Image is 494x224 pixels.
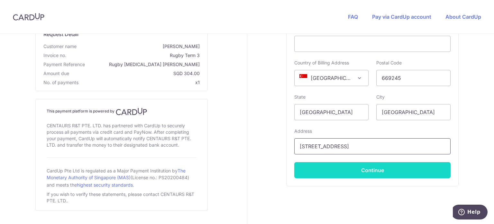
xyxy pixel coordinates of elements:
label: Address [294,128,312,134]
a: Pay via CardUp account [372,14,431,20]
label: City [376,94,385,100]
span: translation missing: en.payment_reference [43,62,85,67]
span: Amount due [43,70,69,77]
label: State [294,94,306,100]
div: If you wish to verify these statements, please contact CENTAURS R&T PTE. LTD.. [47,190,197,205]
span: x1 [195,80,200,85]
h4: This payment platform is powered by [47,108,197,115]
button: Continue [294,162,451,178]
div: CardUp Pte Ltd is regulated as a Major Payment Institution by (License no.: PS20200484) and meets... [47,165,197,190]
div: CENTAURS R&T PTE. LTD. has partnered with CardUp to securely process all payments via credit card... [47,121,197,150]
span: Singapore [295,70,368,86]
img: CardUp [13,13,44,21]
img: CardUp [116,108,147,115]
input: Example 123456 [376,70,451,86]
iframe: Opens a widget where you can find more information [453,205,488,221]
label: Postal Code [376,60,402,66]
iframe: Secure card payment input frame [300,40,445,48]
span: translation missing: en.request_detail [43,31,78,37]
a: About CardUp [445,14,481,20]
a: The Monetary Authority of Singapore (MAS) [47,168,186,180]
a: FAQ [348,14,358,20]
span: SGD 304.00 [72,70,200,77]
span: Invoice no. [43,52,66,59]
span: Rugby Term 3 [69,52,200,59]
span: [PERSON_NAME] [79,43,200,50]
a: highest security standards [77,182,133,188]
label: Country of Billing Address [294,60,349,66]
span: Customer name [43,43,77,50]
span: Singapore [294,70,369,86]
span: Rugby [MEDICAL_DATA] [PERSON_NAME] [87,61,200,68]
span: No. of payments [43,79,78,86]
